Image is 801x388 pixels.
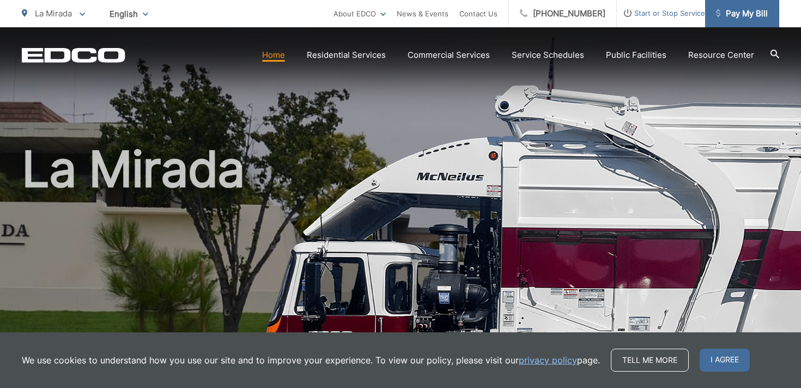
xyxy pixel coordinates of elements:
[519,354,577,367] a: privacy policy
[262,49,285,62] a: Home
[22,354,600,367] p: We use cookies to understand how you use our site and to improve your experience. To view our pol...
[22,47,125,63] a: EDCD logo. Return to the homepage.
[459,7,497,20] a: Contact Us
[397,7,448,20] a: News & Events
[307,49,386,62] a: Residential Services
[408,49,490,62] a: Commercial Services
[606,49,666,62] a: Public Facilities
[716,7,768,20] span: Pay My Bill
[35,8,72,19] span: La Mirada
[101,4,156,23] span: English
[512,49,584,62] a: Service Schedules
[333,7,386,20] a: About EDCO
[688,49,754,62] a: Resource Center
